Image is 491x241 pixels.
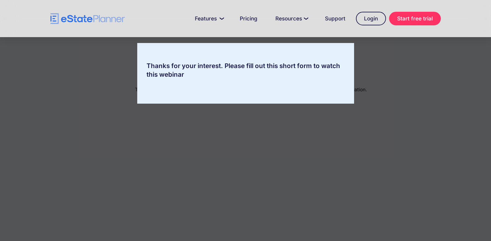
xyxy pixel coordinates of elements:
a: Support [318,12,353,25]
a: Start free trial [389,12,441,25]
div: Thanks for your interest. Please fill out this short form to watch this webinar [137,62,354,79]
a: Resources [268,12,314,25]
a: Features [187,12,229,25]
a: Pricing [232,12,265,25]
a: Login [356,12,386,25]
